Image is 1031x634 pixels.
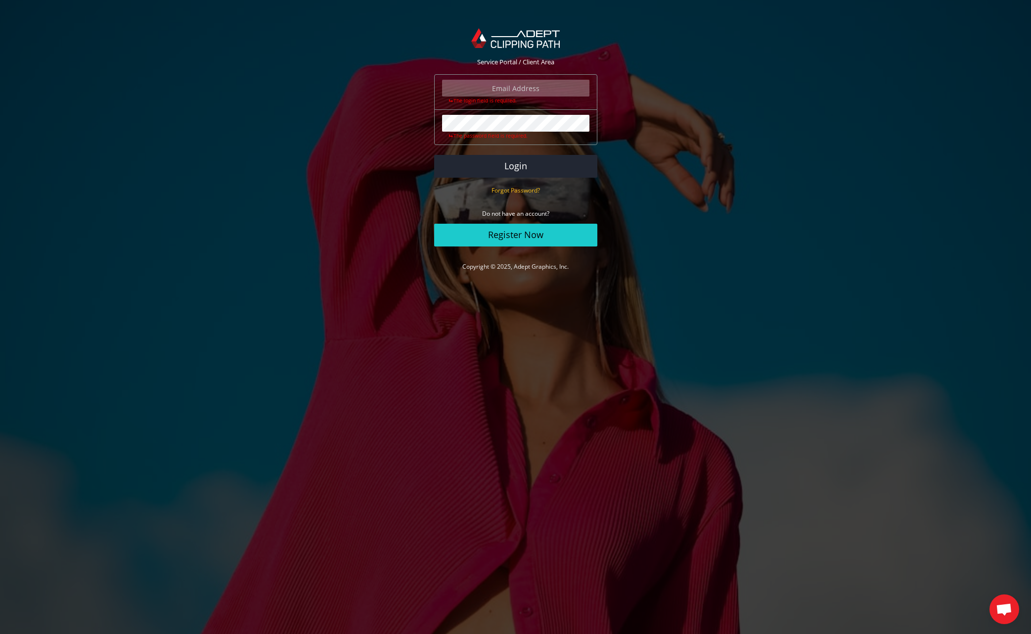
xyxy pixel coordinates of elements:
span: Service Portal / Client Area [477,57,554,66]
div: The login field is required. [442,97,589,104]
img: Adept Graphics [471,28,560,48]
button: Login [434,155,597,178]
small: Forgot Password? [492,186,540,195]
a: Copyright © 2025, Adept Graphics, Inc. [462,262,569,271]
div: The password field is required. [442,132,589,140]
div: Open chat [989,594,1019,624]
small: Do not have an account? [482,209,549,218]
input: Email Address [442,80,589,97]
a: Forgot Password? [492,186,540,195]
a: Register Now [434,224,597,246]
